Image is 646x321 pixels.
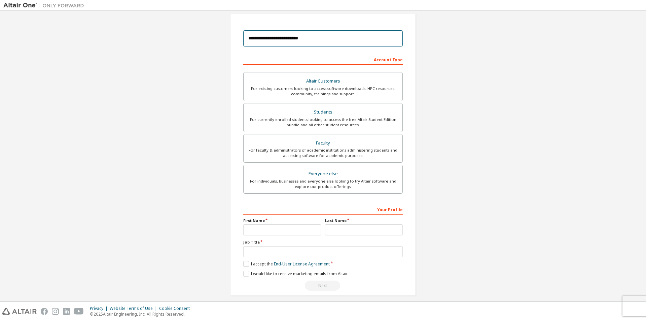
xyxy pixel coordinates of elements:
[243,204,403,215] div: Your Profile
[52,308,59,315] img: instagram.svg
[243,218,321,223] label: First Name
[248,179,398,189] div: For individuals, businesses and everyone else looking to try Altair software and explore our prod...
[243,261,330,267] label: I accept the
[243,271,348,277] label: I would like to receive marketing emails from Altair
[248,76,398,86] div: Altair Customers
[74,308,84,315] img: youtube.svg
[248,148,398,158] div: For faculty & administrators of academic institutions administering students and accessing softwa...
[248,138,398,148] div: Faculty
[90,306,110,311] div: Privacy
[248,117,398,128] div: For currently enrolled students looking to access the free Altair Student Edition bundle and all ...
[63,308,70,315] img: linkedin.svg
[243,281,403,291] div: Read and acccept EULA to continue
[248,169,398,179] div: Everyone else
[90,311,194,317] p: © 2025 Altair Engineering, Inc. All Rights Reserved.
[248,86,398,97] div: For existing customers looking to access software downloads, HPC resources, community, trainings ...
[274,261,330,267] a: End-User License Agreement
[2,308,37,315] img: altair_logo.svg
[325,218,403,223] label: Last Name
[110,306,159,311] div: Website Terms of Use
[3,2,87,9] img: Altair One
[243,54,403,65] div: Account Type
[41,308,48,315] img: facebook.svg
[243,239,403,245] label: Job Title
[248,107,398,117] div: Students
[159,306,194,311] div: Cookie Consent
